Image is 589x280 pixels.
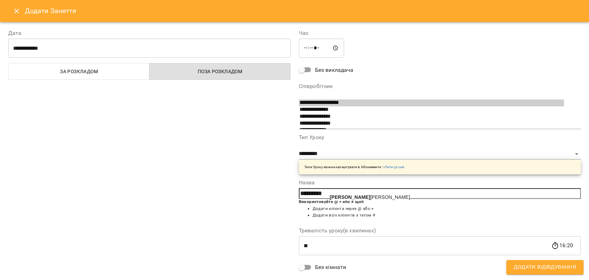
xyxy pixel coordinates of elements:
span: Поза розкладом [154,67,286,76]
button: Close [8,3,25,19]
li: Додати клієнта через @ або + [313,205,581,212]
span: Без викладача [315,66,354,74]
label: Дата [8,30,291,36]
p: Типи Уроку можна налаштувати в Абонементи -> [304,164,404,170]
label: Співробітник [299,84,581,89]
b: [PERSON_NAME] [330,194,370,200]
a: Типи уроків [385,165,404,169]
b: Використовуйте @ + або # щоб [299,199,364,204]
button: Додати Відвідування [506,260,583,274]
h6: Додати Заняття [25,6,581,16]
span: За розкладом [13,67,145,76]
span: Додати Відвідування [514,263,576,272]
label: Назва [299,180,581,185]
label: Тривалість уроку(в хвилинах) [299,228,581,233]
button: Поза розкладом [149,63,290,80]
button: За розкладом [8,63,149,80]
span: Без кімнати [315,263,346,271]
span: [PERSON_NAME] [330,194,410,200]
label: Тип Уроку [299,135,581,140]
label: Час [299,30,581,36]
li: Додати всіх клієнтів з тегом # [313,212,581,219]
